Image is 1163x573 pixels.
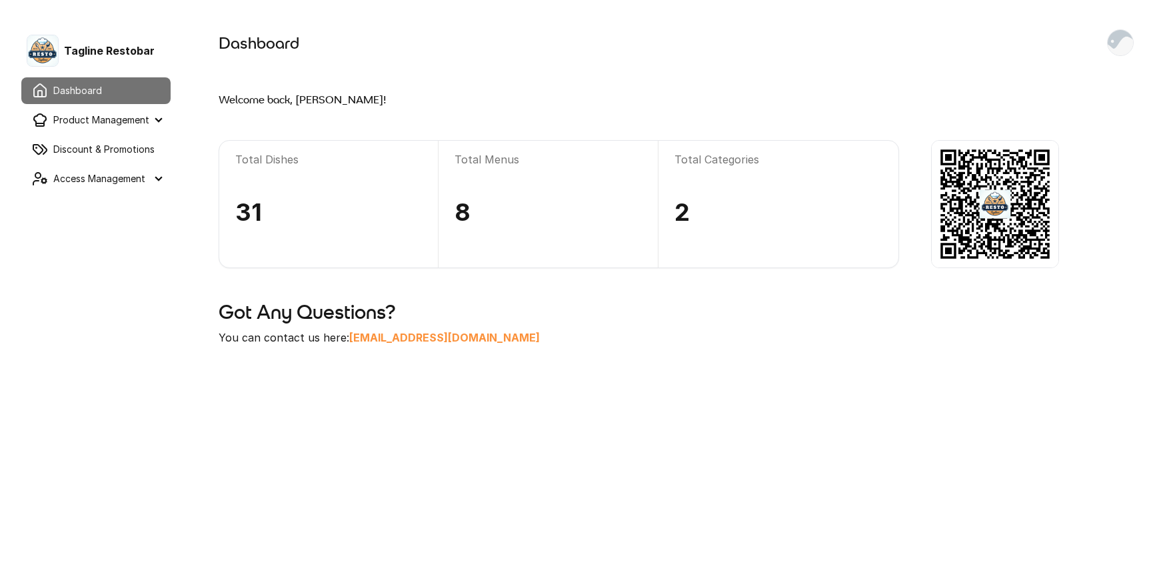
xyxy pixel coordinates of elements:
[219,92,1136,108] h2: Welcome back, [PERSON_NAME]!
[219,33,1094,54] h1: Dashboard
[235,151,422,199] div: Total Dishes
[235,199,422,257] div: 31
[349,331,540,344] a: [EMAIL_ADDRESS][DOMAIN_NAME]
[21,165,171,192] summary: Access Management
[674,151,882,199] div: Total Categories
[674,199,882,257] div: 2
[1108,30,1133,55] img: placeholder
[219,330,1136,346] p: You can contact us here:
[21,77,171,104] a: Dashboard
[21,107,171,133] summary: Product Management
[27,35,165,67] div: Tagline Restobar
[455,151,642,199] div: Total Menus
[931,140,1059,268] img: 6-2505231617.png
[455,199,642,257] div: 8
[16,35,176,67] a: Tagline Restobar logoTagline Restobar
[219,300,1136,324] h2: Got Any Questions?
[27,35,59,67] img: Tagline Restobar logo
[21,136,171,163] a: Discount & Promotions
